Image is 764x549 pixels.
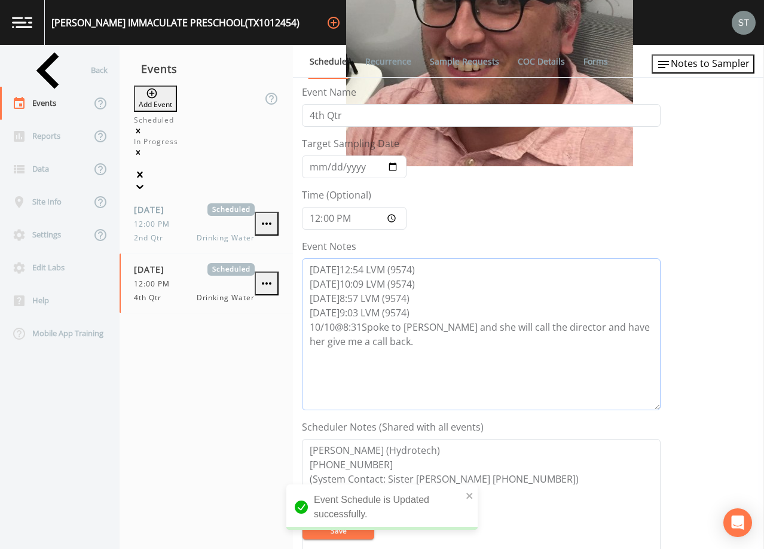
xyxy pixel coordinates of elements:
[134,115,279,126] div: Scheduled
[134,292,169,303] span: 4th Qtr
[120,194,293,254] a: [DATE]Scheduled12:00 PM2nd QtrDrinking Water
[207,203,255,216] span: Scheduled
[12,17,32,28] img: logo
[134,263,173,276] span: [DATE]
[723,508,752,537] div: Open Intercom Messenger
[51,16,300,30] div: [PERSON_NAME] IMMACULATE PRESCHOOL (TX1012454)
[286,484,478,530] div: Event Schedule is Updated successfully.
[207,263,255,276] span: Scheduled
[134,203,173,216] span: [DATE]
[134,147,279,158] div: Remove In Progress
[302,239,356,254] label: Event Notes
[732,11,756,35] img: cb9926319991c592eb2b4c75d39c237f
[134,233,170,243] span: 2nd Qtr
[302,188,371,202] label: Time (Optional)
[302,420,484,434] label: Scheduler Notes (Shared with all events)
[652,54,754,74] button: Notes to Sampler
[134,219,177,230] span: 12:00 PM
[197,233,255,243] span: Drinking Water
[197,292,255,303] span: Drinking Water
[582,45,610,78] a: Forms
[516,45,567,78] a: COC Details
[308,45,349,79] a: Schedule
[428,45,501,78] a: Sample Requests
[302,258,661,410] textarea: [DATE]12:54 LVM (9574) [DATE]10:09 LVM (9574) [DATE]8:57 LVM (9574) [DATE]9:03 LVM (9574) 10/10@8...
[302,136,399,151] label: Target Sampling Date
[302,85,356,99] label: Event Name
[134,126,279,136] div: Remove Scheduled
[466,488,474,502] button: close
[120,54,293,84] div: Events
[120,254,293,313] a: [DATE]Scheduled12:00 PM4th QtrDrinking Water
[134,279,177,289] span: 12:00 PM
[363,45,413,78] a: Recurrence
[134,86,177,112] button: Add Event
[671,57,750,70] span: Notes to Sampler
[134,136,279,147] div: In Progress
